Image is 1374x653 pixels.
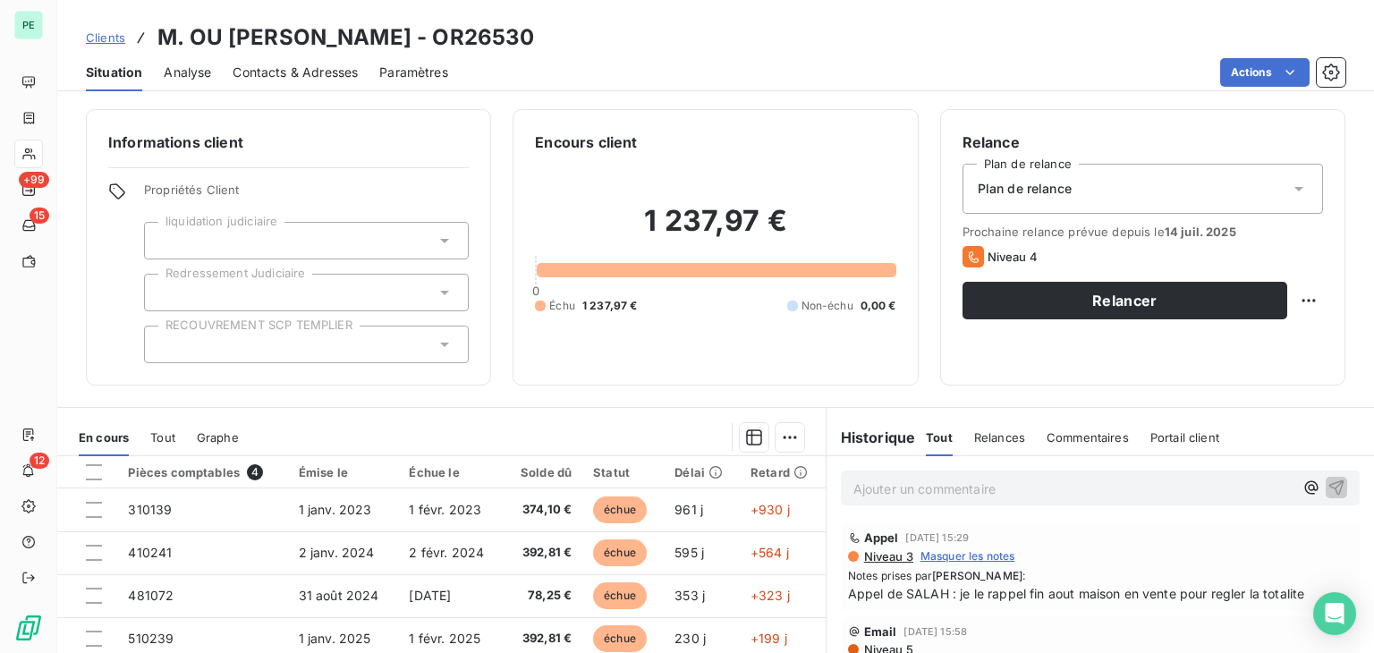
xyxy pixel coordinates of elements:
span: +99 [19,172,49,188]
span: 481072 [128,588,174,603]
span: Notes prises par : [848,568,1353,584]
span: 15 [30,208,49,224]
h3: M. OU [PERSON_NAME] - OR26530 [157,21,534,54]
span: Contacts & Adresses [233,64,358,81]
h6: Informations client [108,131,469,153]
div: Open Intercom Messenger [1313,592,1356,635]
div: Solde dû [514,465,572,479]
button: Actions [1220,58,1310,87]
span: 353 j [674,588,705,603]
span: +199 j [751,631,787,646]
span: Masquer les notes [920,548,1015,564]
span: Échu [549,298,575,314]
span: 510239 [128,631,174,646]
span: 1 janv. 2025 [299,631,371,646]
span: Email [864,624,897,639]
span: 0 [532,284,539,298]
span: 14 juil. 2025 [1165,225,1236,239]
span: 230 j [674,631,706,646]
span: 2 janv. 2024 [299,545,375,560]
span: [DATE] 15:29 [905,532,969,543]
h6: Historique [827,427,916,448]
span: 595 j [674,545,704,560]
h6: Encours client [535,131,637,153]
span: [DATE] 15:58 [903,626,967,637]
span: Niveau 3 [862,549,913,564]
input: Ajouter une valeur [159,336,174,352]
span: 961 j [674,502,703,517]
span: 1 janv. 2023 [299,502,372,517]
a: 15 [14,211,42,240]
span: 31 août 2024 [299,588,379,603]
span: Analyse [164,64,211,81]
span: [PERSON_NAME] [932,569,1022,582]
img: Logo LeanPay [14,614,43,642]
span: Tout [926,430,953,445]
div: Émise le [299,465,388,479]
span: 392,81 € [514,630,572,648]
span: Paramètres [379,64,448,81]
div: Pièces comptables [128,464,276,480]
span: [DATE] [409,588,451,603]
span: Graphe [197,430,239,445]
div: PE [14,11,43,39]
span: Appel de SALAH : je le rappel fin aout maison en vente pour regler la totalite [848,584,1353,603]
span: 12 [30,453,49,469]
span: Propriétés Client [144,182,469,208]
span: échue [593,582,647,609]
span: Plan de relance [978,180,1072,198]
a: Clients [86,29,125,47]
span: Tout [150,430,175,445]
span: 0,00 € [861,298,896,314]
span: 374,10 € [514,501,572,519]
span: Clients [86,30,125,45]
span: échue [593,496,647,523]
div: Délai [674,465,729,479]
button: Relancer [963,282,1287,319]
span: 4 [247,464,263,480]
h6: Relance [963,131,1323,153]
span: Niveau 4 [988,250,1038,264]
span: Appel [864,530,899,545]
span: +323 j [751,588,790,603]
span: 78,25 € [514,587,572,605]
span: +564 j [751,545,789,560]
span: échue [593,625,647,652]
input: Ajouter une valeur [159,233,174,249]
span: +930 j [751,502,790,517]
span: 2 févr. 2024 [409,545,484,560]
span: 1 févr. 2025 [409,631,480,646]
span: Commentaires [1047,430,1129,445]
span: Relances [974,430,1025,445]
div: Retard [751,465,815,479]
span: 1 févr. 2023 [409,502,481,517]
span: Portail client [1150,430,1219,445]
span: Situation [86,64,142,81]
span: 310139 [128,502,172,517]
span: Prochaine relance prévue depuis le [963,225,1323,239]
a: +99 [14,175,42,204]
input: Ajouter une valeur [159,284,174,301]
div: Échue le [409,465,492,479]
span: 1 237,97 € [582,298,638,314]
span: 392,81 € [514,544,572,562]
span: 410241 [128,545,172,560]
h2: 1 237,97 € [535,203,895,257]
span: Non-échu [801,298,853,314]
div: Statut [593,465,653,479]
span: échue [593,539,647,566]
span: En cours [79,430,129,445]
